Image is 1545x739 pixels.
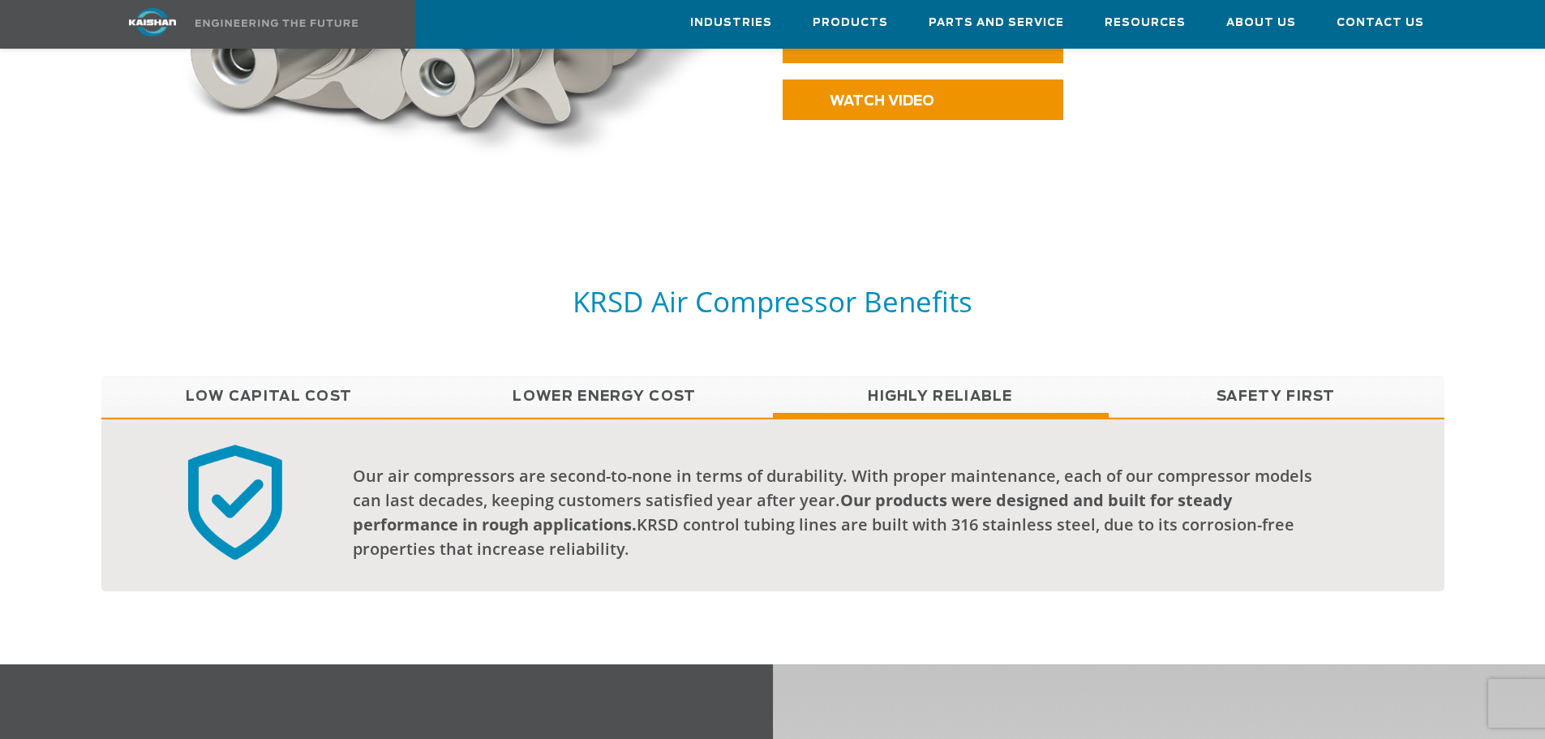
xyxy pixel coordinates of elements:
a: Products [813,1,888,45]
div: Highly Reliable [101,418,1444,591]
div: Our air compressors are second-to-none in terms of durability. With proper maintenance, each of o... [353,464,1336,561]
span: Parts and Service [929,14,1064,32]
h5: KRSD Air Compressor Benefits [101,283,1444,320]
a: Resources [1105,1,1186,45]
a: Industries [690,1,772,45]
span: WATCH VIDEO [830,94,934,108]
span: Resources [1105,14,1186,32]
a: Parts and Service [929,1,1064,45]
img: Engineering the future [195,19,358,27]
a: Highly Reliable [773,376,1109,417]
img: kaishan logo [92,8,213,37]
a: Safety First [1109,376,1444,417]
a: Lower Energy Cost [437,376,773,417]
span: About Us [1226,14,1296,32]
span: DOWNLOAD BROCHURE [830,37,1008,51]
span: Contact Us [1337,14,1424,32]
span: Industries [690,14,772,32]
a: Contact Us [1337,1,1424,45]
span: Products [813,14,888,32]
a: WATCH VIDEO [783,79,1063,120]
a: About Us [1226,1,1296,45]
img: reliable badge [172,444,298,561]
a: Low Capital Cost [101,376,437,417]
